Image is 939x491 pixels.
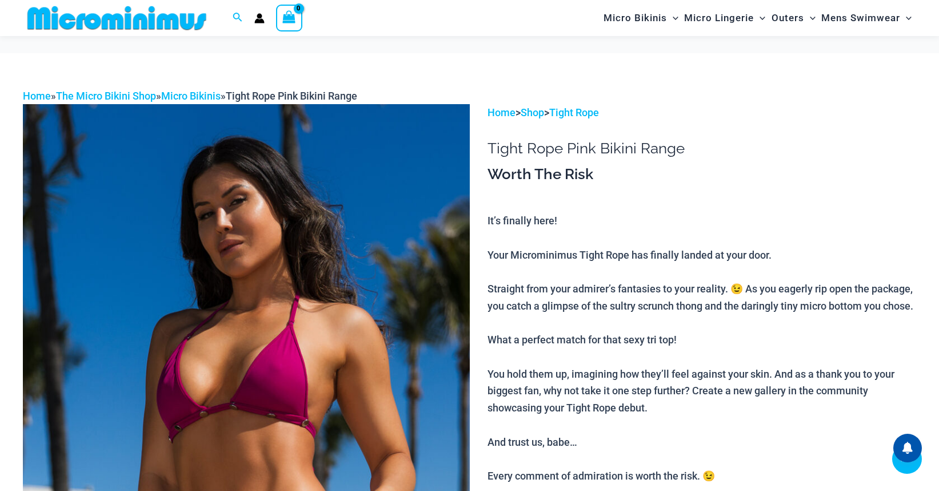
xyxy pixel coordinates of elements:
[804,3,816,33] span: Menu Toggle
[549,106,599,118] a: Tight Rope
[56,90,156,102] a: The Micro Bikini Shop
[488,140,916,157] h1: Tight Rope Pink Bikini Range
[276,5,302,31] a: View Shopping Cart, empty
[601,3,681,33] a: Micro BikinisMenu ToggleMenu Toggle
[521,106,544,118] a: Shop
[488,104,916,121] p: > >
[772,3,804,33] span: Outers
[667,3,678,33] span: Menu Toggle
[599,2,916,34] nav: Site Navigation
[23,90,357,102] span: » » »
[769,3,818,33] a: OutersMenu ToggleMenu Toggle
[233,11,243,25] a: Search icon link
[900,3,912,33] span: Menu Toggle
[684,3,754,33] span: Micro Lingerie
[754,3,765,33] span: Menu Toggle
[681,3,768,33] a: Micro LingerieMenu ToggleMenu Toggle
[488,106,516,118] a: Home
[254,13,265,23] a: Account icon link
[818,3,914,33] a: Mens SwimwearMenu ToggleMenu Toggle
[23,5,211,31] img: MM SHOP LOGO FLAT
[161,90,221,102] a: Micro Bikinis
[23,90,51,102] a: Home
[821,3,900,33] span: Mens Swimwear
[604,3,667,33] span: Micro Bikinis
[226,90,357,102] span: Tight Rope Pink Bikini Range
[488,165,916,184] h3: Worth The Risk
[488,212,916,484] p: It’s finally here! Your Microminimus Tight Rope has finally landed at your door. Straight from yo...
